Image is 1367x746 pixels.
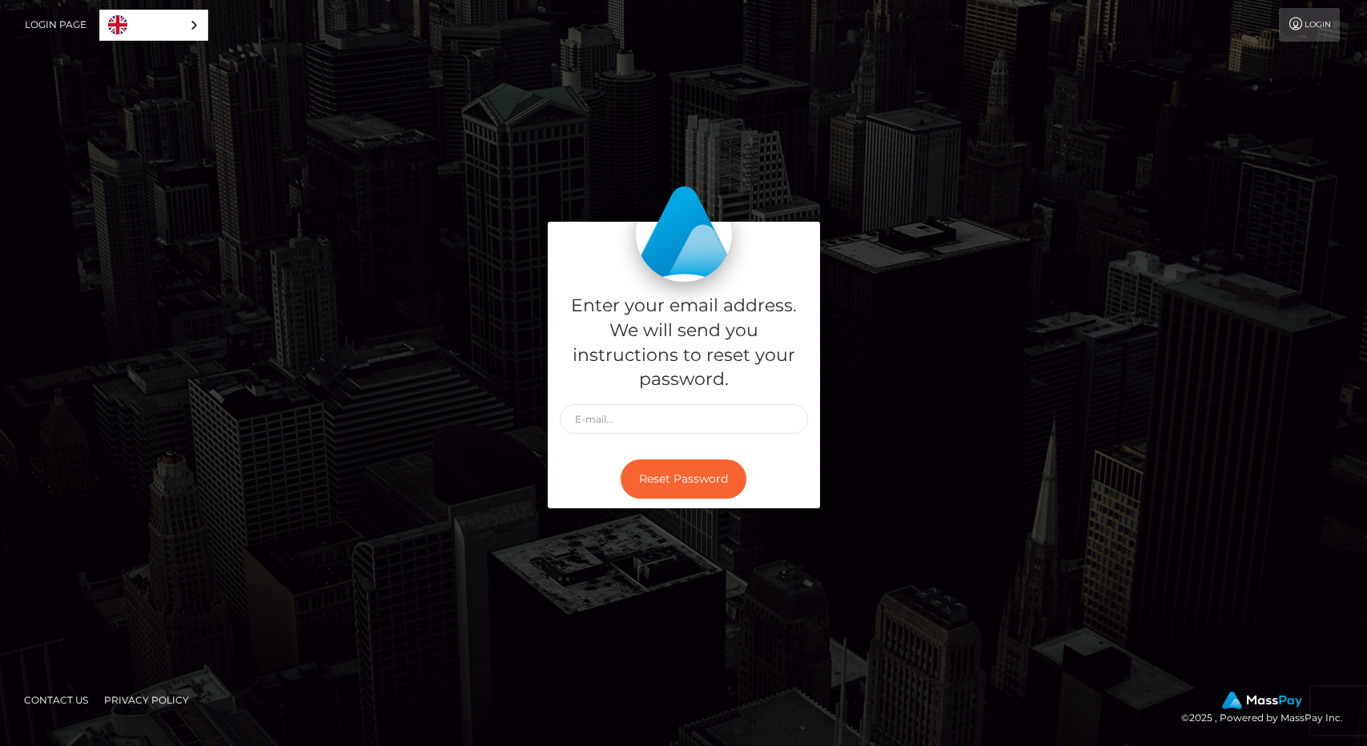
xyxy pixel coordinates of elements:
[100,10,207,40] a: English
[1279,8,1340,42] a: Login
[560,294,808,392] h5: Enter your email address. We will send you instructions to reset your password.
[18,688,94,712] a: Contact Us
[99,10,208,41] aside: Language selected: English
[1181,692,1355,727] div: © 2025 , Powered by MassPay Inc.
[636,186,732,282] img: MassPay Login
[99,10,208,41] div: Language
[1222,692,1302,709] img: MassPay
[98,688,195,712] a: Privacy Policy
[621,459,746,499] button: Reset Password
[560,404,808,434] input: E-mail...
[25,8,86,42] a: Login Page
